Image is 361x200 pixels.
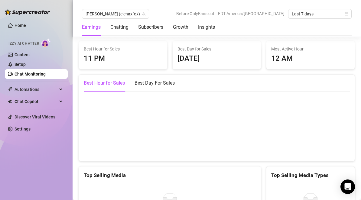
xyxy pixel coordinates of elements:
img: AI Chatter [41,38,51,47]
span: Best Hour for Sales [84,46,162,52]
span: Last 7 days [292,9,348,18]
div: Best Hour for Sales [84,79,125,87]
a: Home [15,23,26,28]
span: Before OnlyFans cut [176,9,214,18]
div: [DATE] [177,53,256,64]
div: Insights [198,24,215,31]
span: team [142,12,146,16]
div: Earnings [82,24,101,31]
span: Most Active Hour [271,46,350,52]
div: Open Intercom Messenger [340,179,355,194]
div: Growth [173,24,188,31]
a: Content [15,52,30,57]
span: Chat Copilot [15,97,57,106]
a: Chat Monitoring [15,72,46,76]
a: Settings [15,127,31,131]
div: Top Selling Media [84,171,256,179]
div: Top Selling Media Types [271,171,350,179]
div: 11 PM [84,53,162,64]
span: calendar [345,12,348,16]
a: Setup [15,62,26,67]
span: EDT America/[GEOGRAPHIC_DATA] [218,9,285,18]
div: Subscribers [138,24,163,31]
div: Chatting [110,24,128,31]
span: thunderbolt [8,87,13,92]
img: logo-BBDzfeDw.svg [5,9,50,15]
span: Izzy AI Chatter [8,41,39,47]
div: Best Day For Sales [135,79,175,87]
span: Automations [15,85,57,94]
a: Discover Viral Videos [15,115,55,119]
span: Best Day for Sales [177,46,256,52]
img: Chat Copilot [8,99,12,104]
div: 12 AM [271,53,350,64]
span: Elena (elenaxfox) [86,9,145,18]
